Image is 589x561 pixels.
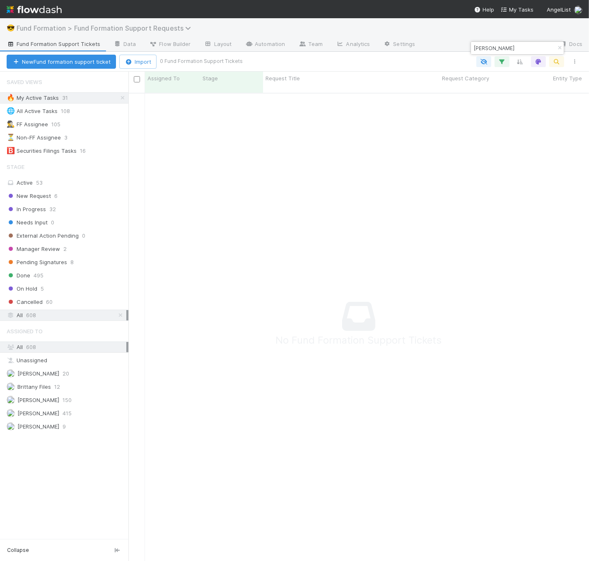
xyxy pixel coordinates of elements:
span: 6 [54,191,58,201]
span: 108 [61,106,78,116]
img: avatar_15e23c35-4711-4c0d-85f4-3400723cad14.png [7,383,15,391]
span: 5 [41,284,44,294]
span: 😎 [7,24,15,31]
span: My Tasks [501,6,533,13]
span: Cancelled [7,297,43,307]
img: avatar_892eb56c-5b5a-46db-bf0b-2a9023d0e8f8.png [7,409,15,417]
div: All Active Tasks [7,106,58,116]
div: Unassigned [7,355,126,366]
span: Saved Views [7,74,42,90]
span: [PERSON_NAME] [17,410,59,417]
a: Automation [238,38,292,51]
span: Done [7,270,30,281]
button: Import [119,55,157,69]
span: 20 [63,368,69,379]
a: Data [107,38,142,51]
span: 53 [36,179,43,186]
span: 31 [62,93,76,103]
input: Toggle All Rows Selected [134,76,140,82]
span: Manager Review [7,244,60,254]
div: FF Assignee [7,119,48,130]
a: Analytics [330,38,377,51]
span: Request Title [266,74,300,82]
img: avatar_23baed65-fdda-4207-a02a-711fbb660273.png [7,422,15,431]
span: Fund Formation Support Tickets [7,40,100,48]
div: All [7,342,126,352]
span: 60 [46,297,53,307]
span: 150 [63,395,72,405]
span: 415 [63,408,72,419]
span: AngelList [547,6,571,13]
div: Securities Filings Tasks [7,146,77,156]
a: Settings [377,38,422,51]
span: [PERSON_NAME] [17,397,59,403]
span: 105 [51,119,69,130]
span: Assigned To [147,74,180,82]
span: Pending Signatures [7,257,67,267]
span: 3 [64,132,76,143]
span: 9 [63,421,66,432]
div: All [7,310,126,320]
span: 608 [26,344,36,350]
img: avatar_892eb56c-5b5a-46db-bf0b-2a9023d0e8f8.png [574,6,582,14]
span: External Action Pending [7,231,79,241]
img: logo-inverted-e16ddd16eac7371096b0.svg [7,2,62,17]
span: Collapse [7,547,29,554]
span: 32 [49,204,56,214]
div: Non-FF Assignee [7,132,61,143]
span: Stage [203,74,218,82]
span: Request Category [442,74,489,82]
span: 🅱️ [7,147,15,154]
span: 🌐 [7,107,15,114]
span: Needs Input [7,217,48,228]
span: 608 [26,310,36,320]
span: Assigned To [7,323,43,339]
span: 0 [51,217,54,228]
button: NewFund formation support ticket [7,55,116,69]
input: Search... [472,43,555,53]
a: Layout [198,38,239,51]
span: Flow Builder [149,40,191,48]
div: My Active Tasks [7,93,59,103]
div: Active [7,178,126,188]
span: On Hold [7,284,37,294]
span: Entity Type [553,74,582,82]
span: Fund Formation > Fund Formation Support Requests [17,24,195,32]
img: avatar_b467e446-68e1-4310-82a7-76c532dc3f4b.png [7,396,15,404]
img: avatar_1d14498f-6309-4f08-8780-588779e5ce37.png [7,369,15,378]
a: Team [292,38,329,51]
span: [PERSON_NAME] [17,423,59,430]
span: New Request [7,191,51,201]
span: 495 [34,270,43,281]
span: 8 [70,257,74,267]
span: 🔥 [7,94,15,101]
small: 0 Fund Formation Support Tickets [160,58,243,65]
span: 2 [63,244,67,254]
span: Brittany Files [17,383,51,390]
div: Help [474,5,494,14]
span: 16 [80,146,94,156]
span: ⏳ [7,134,15,141]
span: 12 [54,382,60,392]
span: [PERSON_NAME] [17,370,59,377]
a: Docs [553,38,589,51]
span: In Progress [7,204,46,214]
span: 🕵️‍♂️ [7,120,15,128]
span: 0 [82,231,85,241]
span: Stage [7,159,24,175]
